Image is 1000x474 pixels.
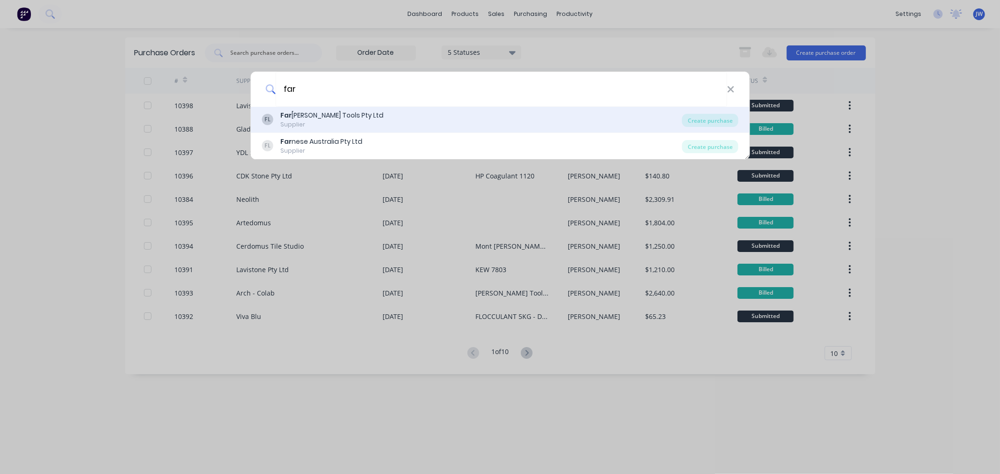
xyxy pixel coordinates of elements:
[280,111,292,120] b: Far
[682,114,738,127] div: Create purchase
[262,140,273,151] div: FL
[280,120,383,129] div: Supplier
[280,111,383,120] div: [PERSON_NAME] Tools Pty Ltd
[280,147,362,155] div: Supplier
[276,72,727,107] input: Enter a supplier name to create a new order...
[280,137,362,147] div: nese Australia Pty Ltd
[682,140,738,153] div: Create purchase
[262,114,273,125] div: FL
[280,137,292,146] b: Far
